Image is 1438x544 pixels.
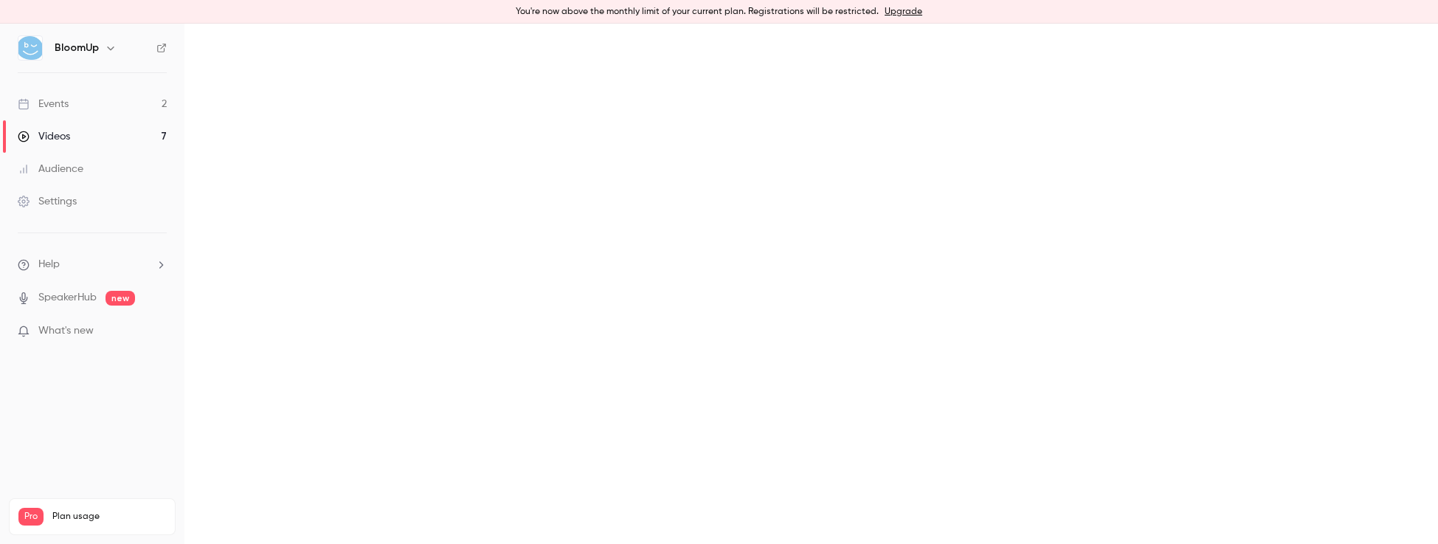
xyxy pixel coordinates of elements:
[149,325,167,338] iframe: Noticeable Trigger
[18,508,44,526] span: Pro
[18,97,69,111] div: Events
[18,257,167,272] li: help-dropdown-opener
[885,6,922,18] a: Upgrade
[55,41,99,55] h6: BloomUp
[18,129,70,144] div: Videos
[52,511,166,523] span: Plan usage
[18,162,83,176] div: Audience
[38,323,94,339] span: What's new
[38,257,60,272] span: Help
[106,291,135,306] span: new
[18,194,77,209] div: Settings
[18,36,42,60] img: BloomUp
[38,290,97,306] a: SpeakerHub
